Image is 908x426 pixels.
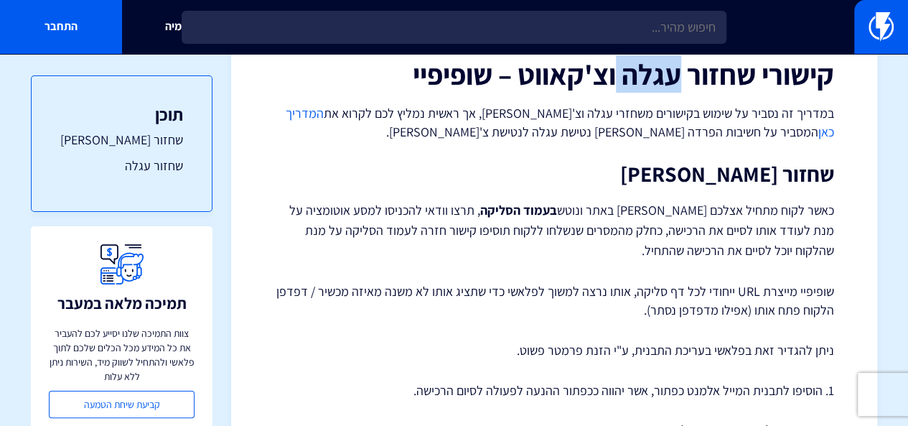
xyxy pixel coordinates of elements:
h2: שחזור [PERSON_NAME] [274,162,834,186]
a: המדריך כאן [286,105,834,140]
input: חיפוש מהיר... [182,11,726,44]
a: קביעת שיחת הטמעה [49,391,195,418]
a: שחזור עגלה [60,157,183,175]
h3: תוכן [60,105,183,124]
h3: תמיכה מלאה במעבר [57,295,187,312]
p: כאשר לקוח מתחיל אצלכם [PERSON_NAME] באתר ונוטש , תרצו וודאי להכניסו למסע אוטומציה על מנת לעודד או... [274,200,834,261]
strong: בעמוד הסליקה [480,202,557,218]
p: 1. הוסיפו לתבנית המייל אלמנט כפתור, אשר יהווה ככפתור ההנעה לפעולה לסיום הרכישה. [274,381,834,400]
p: במדריך זה נסביר על שימוש בקישורים משחזרי עגלה וצ'[PERSON_NAME], אך ראשית נמליץ לכם לקרוא את המסבי... [274,104,834,141]
p: צוות התמיכה שלנו יסייע לכם להעביר את כל המידע מכל הכלים שלכם לתוך פלאשי ולהתחיל לשווק מיד, השירות... [49,326,195,384]
p: שופיפיי מייצרת URL ייחודי לכל דף סליקה, אותו נרצה למשוך לפלאשי כדי שתציג אותו לא משנה מאיזה מכשיר... [274,282,834,319]
a: שחזור [PERSON_NAME] [60,131,183,149]
p: ניתן להגדיר זאת בפלאשי בעריכת התבנית, ע"י הזנת פרמטר פשוט. [274,341,834,360]
h1: קישורי שחזור עגלה וצ'קאווט – שופיפיי [274,58,834,90]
